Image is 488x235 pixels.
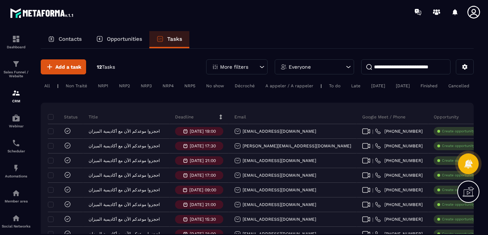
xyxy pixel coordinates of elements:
[159,82,177,90] div: NRP4
[2,149,30,153] p: Scheduler
[442,202,475,207] p: Create opportunity
[442,187,475,192] p: Create opportunity
[2,45,30,49] p: Dashboard
[375,172,423,178] a: [PHONE_NUMBER]
[89,129,160,134] p: احجزوا موعدكم الآن مع أكاديمية الميزان
[12,164,20,172] img: automations
[203,82,228,90] div: No show
[442,217,475,222] p: Create opportunity
[190,158,216,163] p: [DATE] 21:00
[231,82,258,90] div: Décroché
[50,114,78,120] p: Status
[12,35,20,43] img: formation
[372,173,373,178] span: |
[348,82,364,90] div: Late
[190,143,216,148] p: [DATE] 17:30
[175,114,194,120] p: Deadline
[372,187,373,193] span: |
[2,133,30,158] a: schedulerschedulerScheduler
[89,158,160,163] p: احجزوا موعدكم الآن مع أكاديمية الميزان
[57,83,59,88] p: |
[190,173,216,178] p: [DATE] 17:00
[2,224,30,228] p: Social Networks
[372,143,373,149] span: |
[94,82,112,90] div: NRP1
[417,82,441,90] div: Finished
[2,209,30,234] a: social-networksocial-networkSocial Networks
[2,183,30,209] a: automationsautomationsMember area
[2,54,30,83] a: formationformationSales Funnel / Website
[2,83,30,108] a: formationformationCRM
[190,129,216,134] p: [DATE] 19:00
[2,70,30,78] p: Sales Funnel / Website
[89,143,160,148] p: احجزوا موعدكم الآن مع أكاديمية الميزان
[190,202,216,207] p: [DATE] 21:00
[375,187,423,193] a: [PHONE_NUMBER]
[102,64,115,70] span: Tasks
[12,60,20,68] img: formation
[2,199,30,203] p: Member area
[2,124,30,128] p: Webinar
[62,82,91,90] div: Non Traité
[89,187,160,192] p: احجزوا موعدكم الآن مع أكاديمية الميزان
[220,64,248,69] p: More filters
[234,114,246,120] p: Email
[375,202,423,207] a: [PHONE_NUMBER]
[325,82,344,90] div: To do
[320,83,322,88] p: |
[89,217,160,222] p: احجزوا موعدكم الآن مع أكاديمية الميزان
[41,31,89,48] a: Contacts
[362,114,405,120] p: Google Meet / Phone
[372,202,373,207] span: |
[442,129,475,134] p: Create opportunity
[137,82,155,90] div: NRP3
[392,82,413,90] div: [DATE]
[372,158,373,163] span: |
[41,59,86,74] button: Add a task
[445,82,473,90] div: Cancelled
[2,174,30,178] p: Automations
[442,143,475,148] p: Create opportunity
[12,139,20,147] img: scheduler
[12,189,20,197] img: automations
[10,6,74,19] img: logo
[97,64,115,70] p: 12
[2,99,30,103] p: CRM
[372,129,373,134] span: |
[12,114,20,122] img: automations
[375,158,423,163] a: [PHONE_NUMBER]
[375,128,423,134] a: [PHONE_NUMBER]
[115,82,134,90] div: NRP2
[181,82,199,90] div: NRP5
[55,63,81,70] span: Add a task
[2,29,30,54] a: formationformationDashboard
[2,108,30,133] a: automationsautomationsWebinar
[89,202,160,207] p: احجزوا موعدكم الآن مع أكاديمية الميزان
[2,158,30,183] a: automationsautomationsAutomations
[41,82,54,90] div: All
[289,64,311,69] p: Everyone
[375,216,423,222] a: [PHONE_NUMBER]
[189,187,216,192] p: [DATE] 09:00
[149,31,189,48] a: Tasks
[89,173,160,178] p: احجزوا موعدكم الآن مع أكاديمية الميزان
[434,114,459,120] p: Opportunity
[262,82,317,90] div: A appeler / A rappeler
[12,89,20,97] img: formation
[368,82,389,90] div: [DATE]
[12,214,20,222] img: social-network
[442,173,475,178] p: Create opportunity
[107,36,142,42] p: Opportunities
[167,36,182,42] p: Tasks
[375,143,423,149] a: [PHONE_NUMBER]
[89,31,149,48] a: Opportunities
[190,217,216,222] p: [DATE] 15:30
[372,217,373,222] span: |
[442,158,475,163] p: Create opportunity
[59,36,82,42] p: Contacts
[89,114,98,120] p: Title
